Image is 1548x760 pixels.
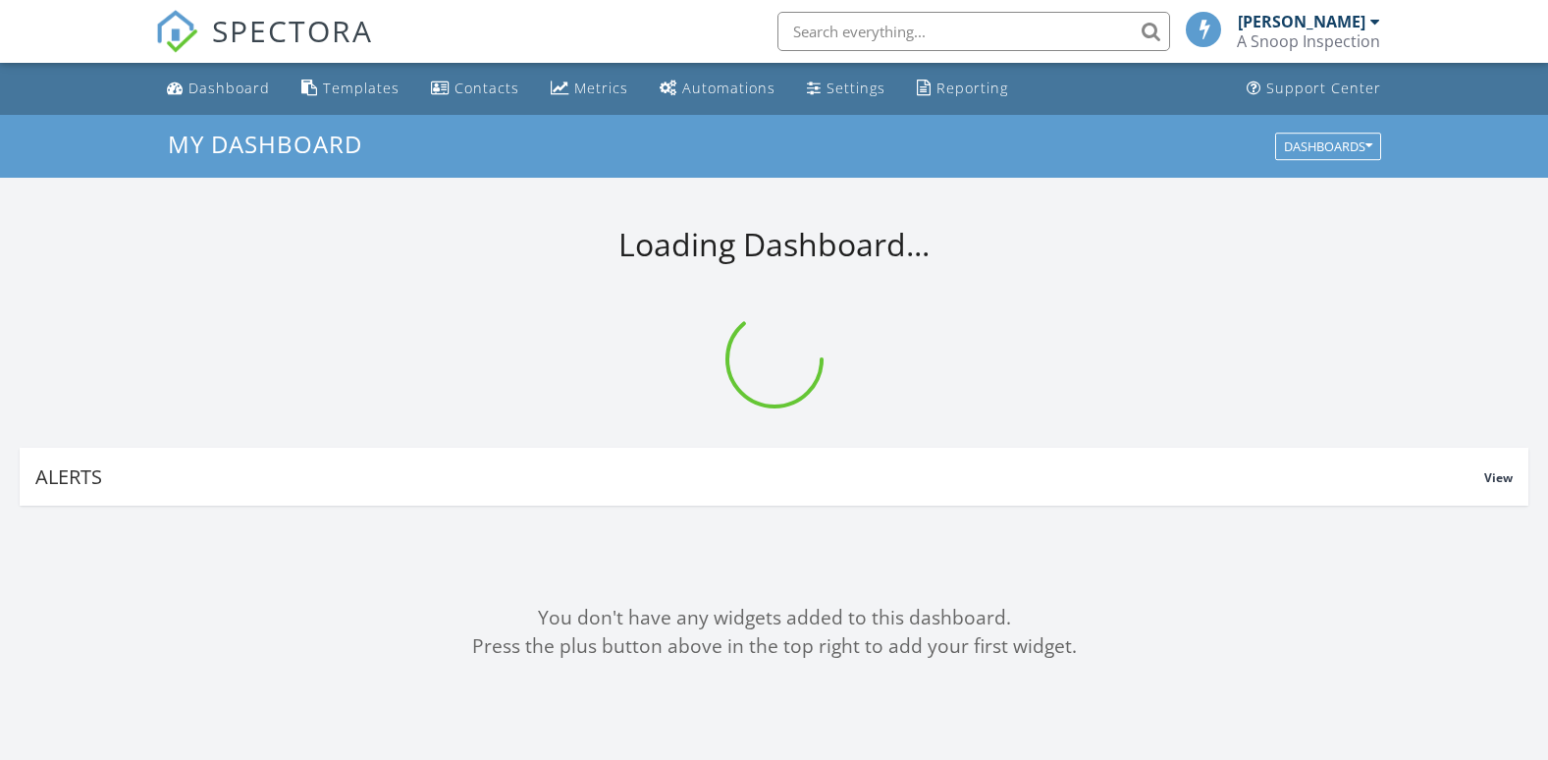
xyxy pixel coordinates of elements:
div: Settings [827,79,885,97]
div: A Snoop Inspection [1237,31,1380,51]
a: Reporting [909,71,1016,107]
span: My Dashboard [168,128,362,160]
div: Alerts [35,463,1484,490]
a: SPECTORA [155,27,373,68]
div: You don't have any widgets added to this dashboard. [20,604,1528,632]
a: Metrics [543,71,636,107]
a: Templates [294,71,407,107]
a: Automations (Basic) [652,71,783,107]
div: Reporting [936,79,1008,97]
div: [PERSON_NAME] [1238,12,1365,31]
div: Metrics [574,79,628,97]
div: Automations [682,79,775,97]
div: Dashboards [1284,139,1372,153]
a: Dashboard [159,71,278,107]
div: Contacts [454,79,519,97]
div: Templates [323,79,400,97]
div: Dashboard [188,79,270,97]
input: Search everything... [777,12,1170,51]
img: The Best Home Inspection Software - Spectora [155,10,198,53]
a: Support Center [1239,71,1389,107]
div: Press the plus button above in the top right to add your first widget. [20,632,1528,661]
span: View [1484,469,1513,486]
a: Contacts [423,71,527,107]
div: Support Center [1266,79,1381,97]
a: Settings [799,71,893,107]
span: SPECTORA [212,10,373,51]
button: Dashboards [1275,133,1381,160]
